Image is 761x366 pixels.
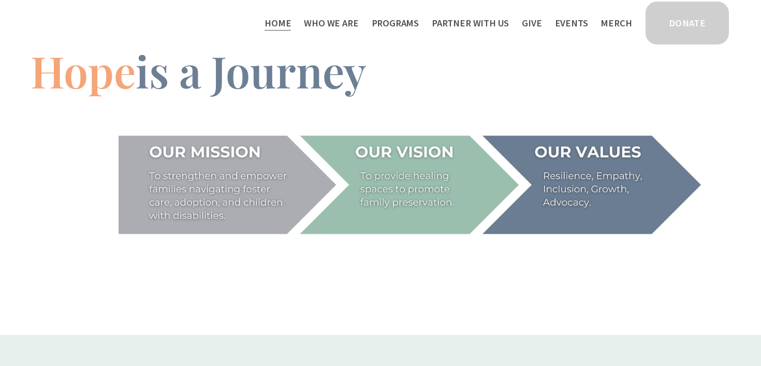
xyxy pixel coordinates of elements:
[432,16,509,31] span: Partner With Us
[136,41,366,99] span: is a Journey
[555,14,588,32] a: Events
[432,14,509,32] a: folder dropdown
[304,14,358,32] a: folder dropdown
[601,14,632,32] a: Merch
[372,14,419,32] a: folder dropdown
[265,14,291,32] a: Home
[304,16,358,31] span: Who We Are
[522,14,542,32] a: Give
[372,16,419,31] span: Programs
[31,41,136,99] span: Hope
